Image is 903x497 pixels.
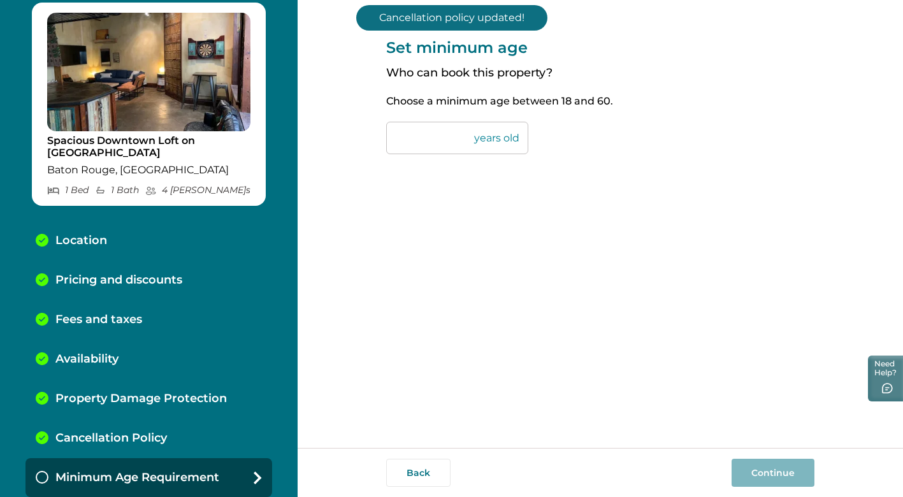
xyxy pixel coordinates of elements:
[55,392,227,406] p: Property Damage Protection
[55,352,119,366] p: Availability
[47,164,250,176] p: Baton Rouge, [GEOGRAPHIC_DATA]
[47,185,89,196] p: 1 Bed
[732,459,814,487] button: Continue
[55,431,167,445] p: Cancellation Policy
[47,13,250,131] img: propertyImage_Spacious Downtown Loft on 3rd Street
[386,66,814,80] p: Who can book this property?
[55,234,107,248] p: Location
[47,134,250,159] p: Spacious Downtown Loft on [GEOGRAPHIC_DATA]
[356,5,547,31] p: Cancellation policy updated!
[55,273,182,287] p: Pricing and discounts
[386,95,814,108] p: Choose a minimum age between 18 and 60.
[95,185,139,196] p: 1 Bath
[386,459,451,487] button: Back
[145,185,250,196] p: 4 [PERSON_NAME] s
[386,38,814,57] p: Set minimum age
[55,313,142,327] p: Fees and taxes
[55,471,219,485] p: Minimum Age Requirement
